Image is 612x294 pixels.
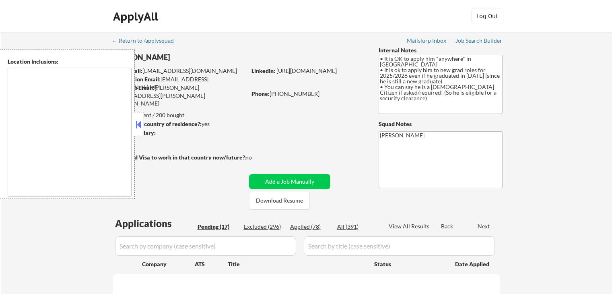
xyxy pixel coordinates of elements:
div: Applied (78) [290,223,330,231]
div: [PERSON_NAME] [113,52,278,62]
input: Search by company (case sensitive) [115,236,296,256]
div: [PERSON_NAME][EMAIL_ADDRESS][PERSON_NAME][DOMAIN_NAME] [113,84,246,108]
a: Mailslurp Inbox [407,37,447,46]
div: Mailslurp Inbox [407,38,447,43]
div: no [245,153,268,161]
div: [PHONE_NUMBER] [251,90,365,98]
a: ← Return to /applysquad [112,37,181,46]
div: Title [228,260,367,268]
button: Download Resume [250,192,309,210]
strong: Can work in country of residence?: [112,120,202,127]
div: Excluded (296) [244,223,284,231]
a: [URL][DOMAIN_NAME] [276,67,337,74]
div: ATS [195,260,228,268]
div: Date Applied [455,260,490,268]
div: Next [478,222,490,230]
div: Applications [115,219,195,228]
div: Location Inclusions: [8,58,132,66]
div: ← Return to /applysquad [112,38,181,43]
input: Search by title (case sensitive) [304,236,495,256]
div: All (391) [337,223,377,231]
div: Squad Notes [379,120,503,128]
button: Add a Job Manually [249,174,330,189]
div: [EMAIL_ADDRESS][DOMAIN_NAME] [113,67,246,75]
div: Job Search Builder [455,38,503,43]
div: [EMAIL_ADDRESS][DOMAIN_NAME] [113,75,246,91]
div: Back [441,222,454,230]
div: ApplyAll [113,10,161,23]
div: Company [142,260,195,268]
div: yes [112,120,244,128]
div: Internal Notes [379,46,503,54]
div: 78 sent / 200 bought [112,111,246,119]
button: Log Out [471,8,503,24]
div: View All Results [389,222,432,230]
div: Pending (17) [198,223,238,231]
div: Status [374,257,443,271]
strong: Phone: [251,90,270,97]
strong: LinkedIn: [251,67,275,74]
strong: Will need Visa to work in that country now/future?: [113,154,247,161]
